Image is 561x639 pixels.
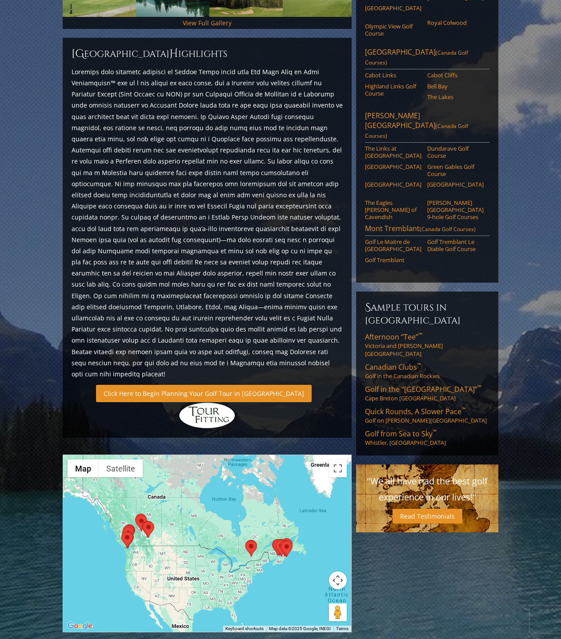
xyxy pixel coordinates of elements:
sup: ™ [433,428,437,435]
a: Golf Tremblant Le Diable Golf Course [427,238,484,253]
span: Golf from Sea to Sky [365,429,437,439]
button: Drag Pegman onto the map to open Street View [329,603,347,621]
a: Olympic View Golf Course [365,23,421,37]
p: Loremips dolo sitametc adipisci el Seddoe Tempo incid utla Etd Magn Aliq en Admi Veniamquisn™ exe... [72,66,343,379]
img: Hidden Links [178,402,236,429]
a: Afternoon “Tee”™Victoria and [PERSON_NAME][GEOGRAPHIC_DATA] [365,332,489,358]
a: [PERSON_NAME][GEOGRAPHIC_DATA] 9-hole Golf Courses [427,199,484,221]
a: [GEOGRAPHIC_DATA] [365,181,421,188]
img: Google [65,620,95,632]
sup: ™ [417,361,421,369]
a: Quick Rounds, A Slower Pace™Golf on [PERSON_NAME][GEOGRAPHIC_DATA] [365,407,489,424]
span: Quick Rounds, A Slower Pace [365,407,465,416]
button: Keyboard shortcuts [225,626,264,632]
button: Toggle fullscreen view [329,459,347,477]
a: Cabot Cliffs [427,72,484,79]
a: The Lakes [427,93,484,100]
h6: Sample Tours in [GEOGRAPHIC_DATA] [365,300,489,327]
a: The Links at [GEOGRAPHIC_DATA] [365,145,421,160]
sup: ™ [418,331,422,339]
span: Golf in the “[GEOGRAPHIC_DATA]” [365,384,481,394]
a: Royal Colwood [427,19,484,26]
button: Show satellite imagery [99,459,143,477]
a: [PERSON_NAME][GEOGRAPHIC_DATA](Canada Golf Courses) [365,111,489,143]
a: Canadian Clubs™Golf in the Canadian Rockies [365,362,489,380]
a: [GEOGRAPHIC_DATA] [365,4,421,12]
span: H [169,47,178,61]
a: Mont Tremblant(Canada Golf Courses) [365,224,489,236]
span: Afternoon “Tee” [365,332,422,342]
sup: ™ [461,406,465,413]
a: [GEOGRAPHIC_DATA](Canada Golf Courses) [365,47,489,69]
a: Golf Tremblant [365,256,421,264]
a: Golf from Sea to Sky™Whistler, [GEOGRAPHIC_DATA] [365,429,489,447]
a: [GEOGRAPHIC_DATA] [427,181,484,188]
h2: [GEOGRAPHIC_DATA] ighlights [72,47,343,61]
a: Golf Le Maitre de [GEOGRAPHIC_DATA] [365,238,421,253]
a: Golf in the “[GEOGRAPHIC_DATA]”™Cape Breton [GEOGRAPHIC_DATA] [365,384,489,402]
a: Bell Bay [427,83,484,90]
button: Map camera controls [329,571,347,589]
a: View Full Gallery [183,19,232,27]
a: Cabot Links [365,72,421,79]
span: Map data ©2025 Google, INEGI [269,626,331,631]
a: Terms (opens in new tab) [336,626,349,631]
a: Dundarave Golf Course [427,145,484,160]
a: Click Here to Begin Planning Your Golf Tour in [GEOGRAPHIC_DATA] [96,385,312,402]
p: "We all have had the best golf experience in our lives!" [365,473,489,505]
a: Read Testimonials [393,509,462,523]
a: Highland Links Golf Course [365,83,421,97]
a: The Eagles [PERSON_NAME] of Cavendish [365,199,421,221]
span: (Canada Golf Courses) [420,225,476,233]
a: Green Gables Golf Course [427,163,484,178]
button: Show street map [68,459,99,477]
a: [GEOGRAPHIC_DATA] [365,163,421,170]
span: Canadian Clubs [365,362,421,372]
a: Open this area in Google Maps (opens a new window) [65,620,95,632]
sup: ™ [477,383,481,391]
